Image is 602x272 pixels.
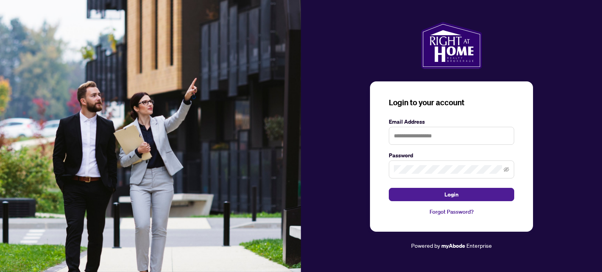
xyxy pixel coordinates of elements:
h3: Login to your account [389,97,514,108]
button: Login [389,188,514,201]
label: Password [389,151,514,160]
a: Forgot Password? [389,207,514,216]
label: Email Address [389,117,514,126]
span: Login [444,188,459,201]
span: eye-invisible [504,167,509,172]
a: myAbode [441,241,465,250]
img: ma-logo [421,22,482,69]
span: Enterprise [466,242,492,249]
span: Powered by [411,242,440,249]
